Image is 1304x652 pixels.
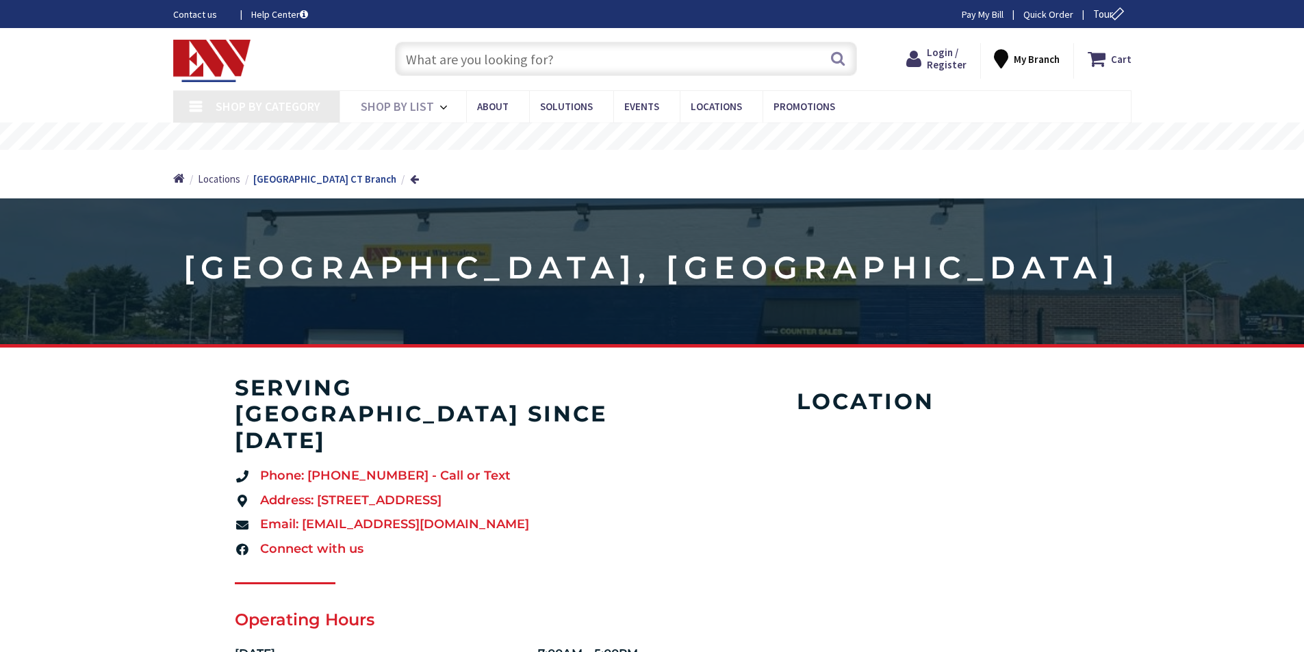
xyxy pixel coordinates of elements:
[198,172,240,186] a: Locations
[1014,53,1060,66] strong: My Branch
[253,172,396,185] strong: [GEOGRAPHIC_DATA] CT Branch
[679,389,1053,415] h4: Location
[691,100,742,113] span: Locations
[235,516,639,534] a: Email: [EMAIL_ADDRESS][DOMAIN_NAME]
[251,8,308,21] a: Help Center
[540,100,593,113] span: Solutions
[774,100,835,113] span: Promotions
[257,540,363,558] span: Connect with us
[235,467,639,485] a: Phone: [PHONE_NUMBER] - Call or Text
[173,8,229,21] a: Contact us
[235,540,639,558] a: Connect with us
[1111,47,1132,71] strong: Cart
[257,516,529,534] span: Email: [EMAIL_ADDRESS][DOMAIN_NAME]
[624,100,659,113] span: Events
[962,8,1003,21] a: Pay My Bill
[927,46,967,71] span: Login / Register
[994,47,1060,71] div: My Branch
[1023,8,1073,21] a: Quick Order
[395,42,857,76] input: What are you looking for?
[235,608,639,631] h2: Operating Hours
[198,172,240,185] span: Locations
[1093,8,1128,21] span: Tour
[257,467,511,485] span: Phone: [PHONE_NUMBER] - Call or Text
[361,99,434,114] span: Shop By List
[477,100,509,113] span: About
[906,47,967,71] a: Login / Register
[173,40,251,82] img: Electrical Wholesalers, Inc.
[216,99,320,114] span: Shop By Category
[235,492,639,510] a: Address: [STREET_ADDRESS]
[1088,47,1132,71] a: Cart
[257,492,442,510] span: Address: [STREET_ADDRESS]
[235,375,639,454] h4: serving [GEOGRAPHIC_DATA] since [DATE]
